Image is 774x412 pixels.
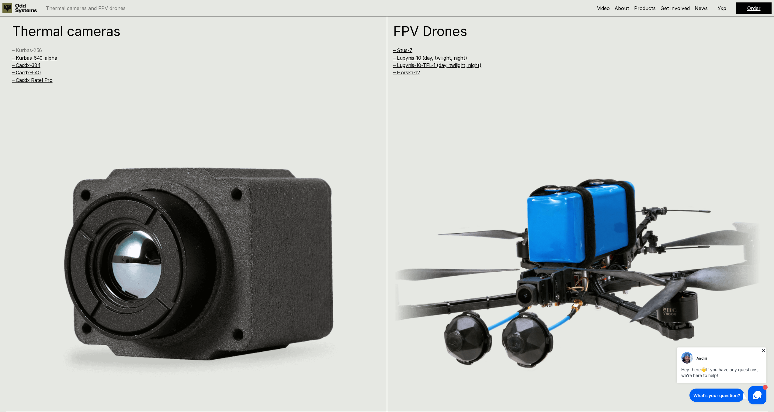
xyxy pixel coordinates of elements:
p: Thermal cameras and FPV drones [46,6,126,11]
a: About [615,5,629,11]
a: – Stus-7 [393,47,412,53]
a: – Horska-12 [393,69,420,76]
p: Укр [718,6,726,11]
a: – Kurbas-640-alpha [12,55,57,61]
a: – Lupynis-10-TFL-1 (day, twilight, night) [393,62,481,68]
a: News [695,5,708,11]
a: – Caddx-384 [12,62,40,68]
a: – Kurbas-256 [12,47,42,53]
a: – Lupynis-10 (day, twilight, night) [393,55,467,61]
a: – Caddx-640 [12,69,40,76]
a: Get involved [661,5,690,11]
a: Video [597,5,610,11]
h1: FPV Drones [393,24,740,38]
a: – Caddx Ratel Pro [12,77,53,83]
a: Products [634,5,656,11]
h1: Thermal cameras [12,24,359,38]
a: Order [747,5,761,11]
iframe: HelpCrunch [675,346,768,406]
